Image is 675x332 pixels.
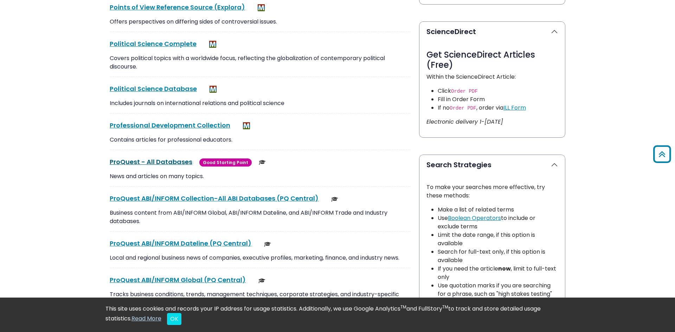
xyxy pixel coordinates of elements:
[438,87,558,95] li: Click
[243,122,250,129] img: MeL (Michigan electronic Library)
[131,314,161,323] a: Read More
[331,196,338,203] img: Scholarly or Peer Reviewed
[438,95,558,104] li: Fill in Order Form
[110,121,230,130] a: Professional Development Collection
[419,22,565,41] button: ScienceDirect
[110,209,411,226] p: Business content from ABI/INFORM Global, ABI/INFORM Dateline, and ABI/INFORM Trade and Industry d...
[110,84,197,93] a: Political Science Database
[209,41,216,48] img: MeL (Michigan electronic Library)
[448,214,501,222] a: Boolean Operators
[199,158,252,167] span: Good Starting Point
[110,194,319,203] a: ProQuest ABI/INFORM Collection-All ABI Databases (PQ Central)
[450,105,476,111] code: Order PDF
[110,275,246,284] a: ProQuest ABI/INFORM Global (PQ Central)
[258,4,265,11] img: MeL (Michigan electronic Library)
[210,86,217,93] img: MeL (Michigan electronic Library)
[438,265,558,281] li: If you need the article , limit to full-text only
[451,89,478,94] code: Order PDF
[259,159,266,166] img: Scholarly or Peer Reviewed
[167,313,181,325] button: Close
[426,118,503,126] i: Electronic delivery 1-[DATE]
[438,231,558,248] li: Limit the date range, if this option is available
[426,183,558,200] p: To make your searches more effective, try these methods:
[110,136,411,144] p: Contains articles for professional educators.
[264,241,271,248] img: Scholarly or Peer Reviewed
[110,239,251,248] a: ProQuest ABI/INFORM Dateline (PQ Central)
[110,18,411,26] p: Offers perspectives on differing sides of controversial issues.
[110,172,411,181] p: News and articles on many topics.
[651,148,673,160] a: Back to Top
[438,104,558,112] li: If no , order via
[442,304,448,310] sup: TM
[438,248,558,265] li: Search for full-text only, if this option is available
[110,54,411,71] p: Covers political topics with a worldwide focus, reflecting the globalization of contemporary poli...
[426,73,558,81] p: Within the ScienceDirect Article:
[438,206,558,214] li: Make a list of related terms
[438,281,558,307] li: Use quotation marks if you are searching for a phrase, such as "high stakes testing" or "Don't As...
[503,104,526,112] a: ILL Form
[498,265,511,273] strong: now
[110,99,411,108] p: Includes journals on international relations and political science
[426,50,558,70] h3: Get ScienceDirect Articles (Free)
[105,305,570,325] div: This site uses cookies and records your IP address for usage statistics. Additionally, we use Goo...
[110,254,411,262] p: Local and regional business news of companies, executive profiles, marketing, finance, and indust...
[110,290,411,307] p: Tracks business conditions, trends, management techniques, corporate strategies, and industry-spe...
[438,214,558,231] li: Use to include or exclude terms
[110,39,197,48] a: Political Science Complete
[400,304,406,310] sup: TM
[110,3,245,12] a: Points of View Reference Source (Explora)
[419,155,565,175] button: Search Strategies
[110,157,192,166] a: ProQuest - All Databases
[258,277,265,284] img: Scholarly or Peer Reviewed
